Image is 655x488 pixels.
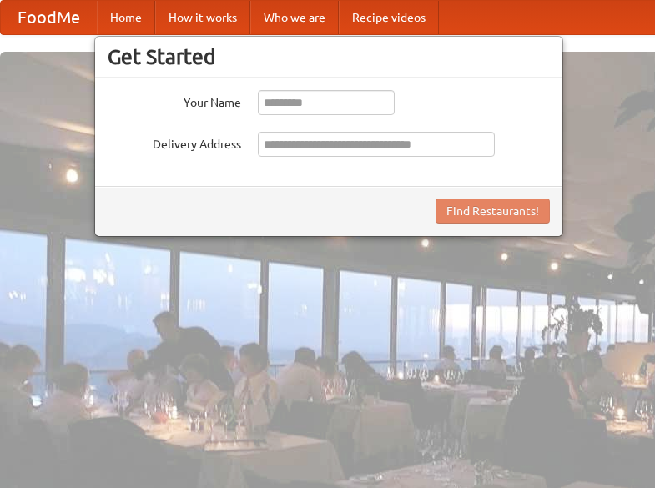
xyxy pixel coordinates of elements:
[108,90,241,111] label: Your Name
[108,44,550,69] h3: Get Started
[108,132,241,153] label: Delivery Address
[97,1,155,34] a: Home
[436,199,550,224] button: Find Restaurants!
[339,1,439,34] a: Recipe videos
[1,1,97,34] a: FoodMe
[155,1,250,34] a: How it works
[250,1,339,34] a: Who we are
